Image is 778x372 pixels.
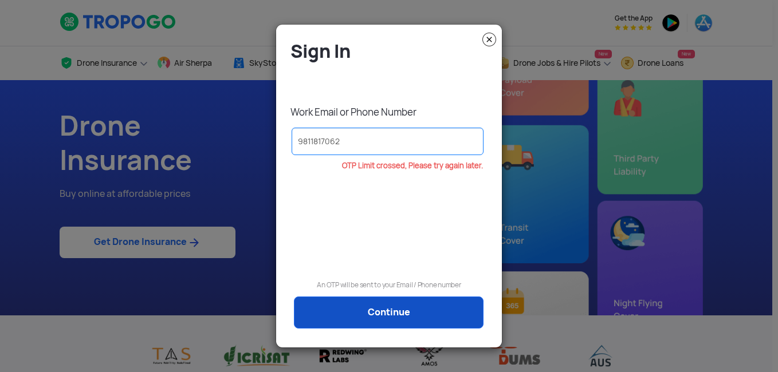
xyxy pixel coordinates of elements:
img: close [482,33,496,46]
a: Continue [294,296,484,329]
p: Work Email or Phone Number [290,106,493,118]
h4: Sign In [290,39,493,63]
p: OTP Limit crossed, Please try again later. [285,162,483,170]
p: An OTP will be sent to your Email / Phone number [285,279,493,291]
input: Your Email Id / Phone Number [292,128,484,155]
